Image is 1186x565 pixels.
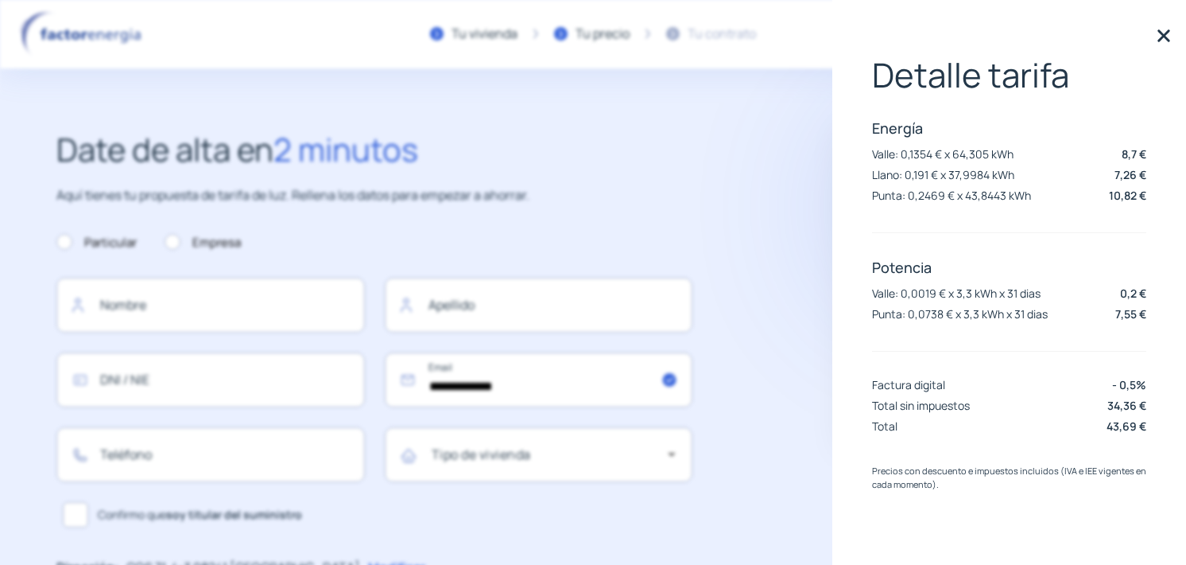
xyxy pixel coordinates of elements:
[872,56,1146,94] p: Detalle tarifa
[872,146,1014,162] p: Valle: 0,1354 € x 64,305 kWh
[872,119,1146,138] p: Energía
[872,377,945,392] p: Factura digital
[273,127,418,171] span: 2 minutos
[432,446,531,463] mat-label: Tipo de vivienda
[165,233,241,252] label: Empresa
[872,419,897,434] p: Total
[16,11,151,57] img: logo factor
[688,24,756,45] div: Tu contrato
[1122,146,1146,162] p: 8,7 €
[872,398,970,413] p: Total sin impuestos
[872,188,1031,203] p: Punta: 0,2469 € x 43,8443 kWh
[1107,418,1146,434] p: 43,69 €
[452,24,517,45] div: Tu vivienda
[1109,187,1146,204] p: 10,82 €
[56,185,692,206] p: Aquí tienes tu propuesta de tarifa de luz. Rellena los datos para empezar a ahorrar.
[872,306,1048,321] p: Punta: 0,0738 € x 3,3 kWh x 31 dias
[1114,166,1146,183] p: 7,26 €
[1112,376,1146,393] p: - 0,5%
[56,124,692,175] h2: Date de alta en
[1120,285,1146,302] p: 0,2 €
[1115,306,1146,322] p: 7,55 €
[98,506,302,524] span: Confirmo que
[872,464,1146,492] p: Precios con descuento e impuestos incluidos (IVA e IEE vigentes en cada momento).
[166,507,302,522] b: soy titular del suministro
[1107,397,1146,414] p: 34,36 €
[872,167,1014,182] p: Llano: 0,191 € x 37,9984 kWh
[872,258,1146,277] p: Potencia
[576,24,630,45] div: Tu precio
[56,233,137,252] label: Particular
[872,286,1041,301] p: Valle: 0,0019 € x 3,3 kWh x 31 dias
